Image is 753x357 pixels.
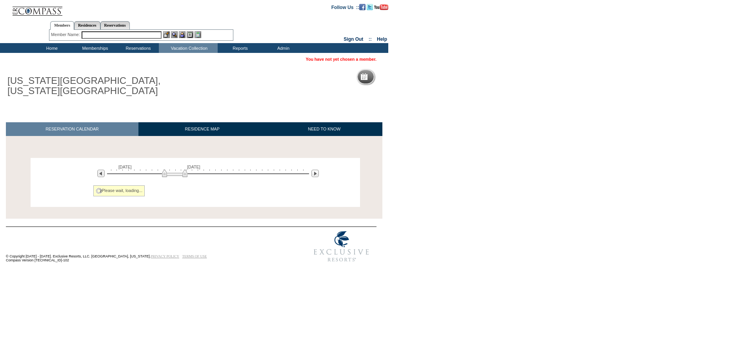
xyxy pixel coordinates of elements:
[179,31,186,38] img: Impersonate
[74,21,100,29] a: Residences
[359,4,366,9] a: Become our fan on Facebook
[93,185,145,196] div: Please wait, loading...
[6,74,182,98] h1: [US_STATE][GEOGRAPHIC_DATA], [US_STATE][GEOGRAPHIC_DATA]
[266,122,382,136] a: NEED TO KNOW
[29,43,73,53] td: Home
[306,57,376,62] span: You have not yet chosen a member.
[96,188,102,194] img: spinner2.gif
[100,21,130,29] a: Reservations
[182,254,207,258] a: TERMS OF USE
[331,4,359,10] td: Follow Us ::
[367,4,373,9] a: Follow us on Twitter
[73,43,116,53] td: Memberships
[171,31,178,38] img: View
[138,122,266,136] a: RESIDENCE MAP
[6,228,280,266] td: © Copyright [DATE] - [DATE]. Exclusive Resorts, LLC. [GEOGRAPHIC_DATA], [US_STATE]. Compass Versi...
[159,43,218,53] td: Vacation Collection
[118,165,132,169] span: [DATE]
[367,4,373,10] img: Follow us on Twitter
[97,170,105,177] img: Previous
[374,4,388,9] a: Subscribe to our YouTube Channel
[187,165,200,169] span: [DATE]
[359,4,366,10] img: Become our fan on Facebook
[116,43,159,53] td: Reservations
[51,31,81,38] div: Member Name:
[311,170,319,177] img: Next
[306,227,376,266] img: Exclusive Resorts
[6,122,138,136] a: RESERVATION CALENDAR
[369,36,372,42] span: ::
[371,74,431,80] h5: Reservation Calendar
[344,36,363,42] a: Sign Out
[187,31,193,38] img: Reservations
[151,254,179,258] a: PRIVACY POLICY
[218,43,261,53] td: Reports
[163,31,170,38] img: b_edit.gif
[377,36,387,42] a: Help
[374,4,388,10] img: Subscribe to our YouTube Channel
[195,31,201,38] img: b_calculator.gif
[261,43,304,53] td: Admin
[50,21,74,30] a: Members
